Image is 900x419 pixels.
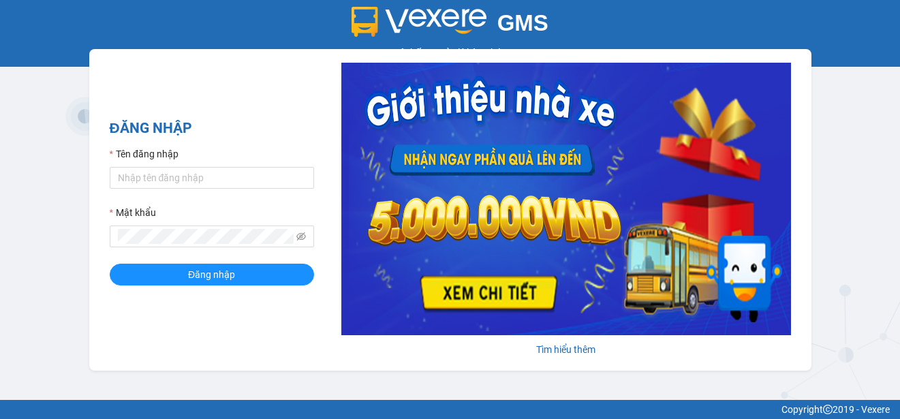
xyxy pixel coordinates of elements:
[3,45,897,60] div: Hệ thống quản lý hàng hóa
[823,405,833,414] span: copyright
[118,229,294,244] input: Mật khẩu
[341,342,791,357] div: Tìm hiểu thêm
[110,117,314,140] h2: ĐĂNG NHẬP
[110,146,179,161] label: Tên đăng nhập
[296,232,306,241] span: eye-invisible
[497,10,548,35] span: GMS
[352,20,548,31] a: GMS
[352,7,486,37] img: logo 2
[110,167,314,189] input: Tên đăng nhập
[188,267,235,282] span: Đăng nhập
[110,264,314,285] button: Đăng nhập
[341,63,791,335] img: banner-0
[110,205,156,220] label: Mật khẩu
[10,402,890,417] div: Copyright 2019 - Vexere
